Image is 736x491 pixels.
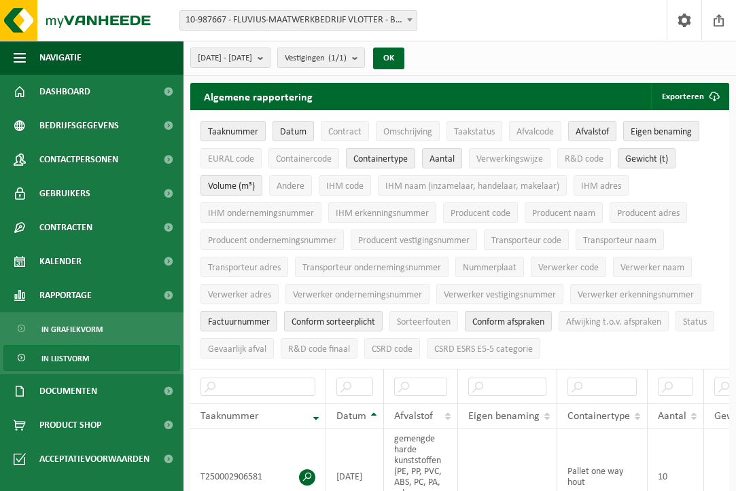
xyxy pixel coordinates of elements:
[200,202,321,223] button: IHM ondernemingsnummerIHM ondernemingsnummer: Activate to sort
[328,202,436,223] button: IHM erkenningsnummerIHM erkenningsnummer: Activate to sort
[484,230,569,250] button: Transporteur codeTransporteur code: Activate to sort
[568,121,616,141] button: AfvalstofAfvalstof: Activate to sort
[576,230,664,250] button: Transporteur naamTransporteur naam: Activate to sort
[351,230,477,250] button: Producent vestigingsnummerProducent vestigingsnummer: Activate to sort
[321,121,369,141] button: ContractContract: Activate to sort
[581,181,621,192] span: IHM adres
[200,121,266,141] button: TaaknummerTaaknummer: Activate to remove sorting
[385,181,559,192] span: IHM naam (inzamelaar, handelaar, makelaar)
[625,154,668,164] span: Gewicht (t)
[427,338,540,359] button: CSRD ESRS E5-5 categorieCSRD ESRS E5-5 categorie: Activate to sort
[284,311,383,331] button: Conform sorteerplicht : Activate to sort
[198,48,252,69] span: [DATE] - [DATE]
[208,181,255,192] span: Volume (m³)
[559,311,669,331] button: Afwijking t.o.v. afsprakenAfwijking t.o.v. afspraken: Activate to sort
[208,236,336,246] span: Producent ondernemingsnummer
[525,202,603,223] button: Producent naamProducent naam: Activate to sort
[567,411,630,422] span: Containertype
[469,148,550,168] button: VerwerkingswijzeVerwerkingswijze: Activate to sort
[39,211,92,244] span: Contracten
[3,316,180,342] a: In grafiekvorm
[578,290,694,300] span: Verwerker erkenningsnummer
[454,127,495,137] span: Taakstatus
[336,208,429,219] span: IHM erkenningsnummer
[610,202,687,223] button: Producent adresProducent adres: Activate to sort
[651,83,728,110] button: Exporteren
[292,317,375,327] span: Conform sorteerplicht
[376,121,440,141] button: OmschrijvingOmschrijving: Activate to sort
[557,148,611,168] button: R&D codeR&amp;D code: Activate to sort
[295,257,449,277] button: Transporteur ondernemingsnummerTransporteur ondernemingsnummer : Activate to sort
[373,48,404,69] button: OK
[451,208,510,219] span: Producent code
[39,41,82,75] span: Navigatie
[39,408,101,442] span: Product Shop
[583,236,656,246] span: Transporteur naam
[268,148,339,168] button: ContainercodeContainercode: Activate to sort
[39,278,92,312] span: Rapportage
[531,257,606,277] button: Verwerker codeVerwerker code: Activate to sort
[208,154,254,164] span: EURAL code
[319,175,371,196] button: IHM codeIHM code: Activate to sort
[364,338,420,359] button: CSRD codeCSRD code: Activate to sort
[465,311,552,331] button: Conform afspraken : Activate to sort
[200,230,344,250] button: Producent ondernemingsnummerProducent ondernemingsnummer: Activate to sort
[532,208,595,219] span: Producent naam
[190,83,326,110] h2: Algemene rapportering
[200,148,262,168] button: EURAL codeEURAL code: Activate to sort
[269,175,312,196] button: AndereAndere: Activate to sort
[190,48,270,68] button: [DATE] - [DATE]
[328,54,347,62] count: (1/1)
[631,127,692,137] span: Eigen benaming
[200,257,288,277] button: Transporteur adresTransporteur adres: Activate to sort
[372,344,413,354] span: CSRD code
[618,148,676,168] button: Gewicht (t)Gewicht (t): Activate to sort
[683,317,707,327] span: Status
[328,127,362,137] span: Contract
[273,121,314,141] button: DatumDatum: Activate to sort
[422,148,462,168] button: AantalAantal: Activate to sort
[208,127,258,137] span: Taaknummer
[436,284,563,304] button: Verwerker vestigingsnummerVerwerker vestigingsnummer: Activate to sort
[430,154,455,164] span: Aantal
[658,411,686,422] span: Aantal
[285,48,347,69] span: Vestigingen
[383,127,432,137] span: Omschrijving
[378,175,567,196] button: IHM naam (inzamelaar, handelaar, makelaar)IHM naam (inzamelaar, handelaar, makelaar): Activate to...
[39,442,150,476] span: Acceptatievoorwaarden
[39,177,90,211] span: Gebruikers
[208,317,270,327] span: Factuurnummer
[623,121,699,141] button: Eigen benamingEigen benaming: Activate to sort
[434,344,533,354] span: CSRD ESRS E5-5 categorie
[617,208,680,219] span: Producent adres
[280,127,306,137] span: Datum
[208,208,314,219] span: IHM ondernemingsnummer
[538,263,599,273] span: Verwerker code
[208,263,281,273] span: Transporteur adres
[472,317,544,327] span: Conform afspraken
[200,175,262,196] button: Volume (m³)Volume (m³): Activate to sort
[302,263,441,273] span: Transporteur ondernemingsnummer
[565,154,603,164] span: R&D code
[463,263,516,273] span: Nummerplaat
[39,143,118,177] span: Contactpersonen
[41,316,103,342] span: In grafiekvorm
[179,10,417,31] span: 10-987667 - FLUVIUS-MAATWERKBEDRIJF VLOTTER - BOOM
[41,346,89,371] span: In lijstvorm
[394,411,433,422] span: Afvalstof
[574,175,629,196] button: IHM adresIHM adres: Activate to sort
[276,154,332,164] span: Containercode
[200,338,274,359] button: Gevaarlijk afval : Activate to sort
[389,311,458,331] button: SorteerfoutenSorteerfouten: Activate to sort
[39,75,90,109] span: Dashboard
[509,121,561,141] button: AfvalcodeAfvalcode: Activate to sort
[358,236,470,246] span: Producent vestigingsnummer
[208,290,271,300] span: Verwerker adres
[288,344,350,354] span: R&D code finaal
[200,411,259,422] span: Taaknummer
[346,148,415,168] button: ContainertypeContainertype: Activate to sort
[39,244,82,278] span: Kalender
[39,109,119,143] span: Bedrijfsgegevens
[353,154,408,164] span: Containertype
[566,317,661,327] span: Afwijking t.o.v. afspraken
